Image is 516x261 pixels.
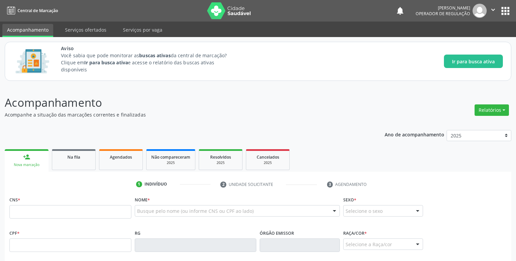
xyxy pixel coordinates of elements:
div: 2025 [204,160,237,165]
div: 1 [136,181,142,187]
span: Selecione o sexo [346,207,383,215]
label: CNS [9,195,20,205]
p: Acompanhamento [5,94,359,111]
strong: buscas ativas [139,52,170,59]
strong: Ir para busca ativa [84,59,128,66]
p: Ano de acompanhamento [385,130,444,138]
label: RG [135,228,140,238]
label: Nome [135,195,150,205]
span: Aviso [61,45,239,52]
a: Central de Marcação [5,5,58,16]
div: Indivíduo [144,181,167,187]
label: Sexo [343,195,356,205]
span: Selecione a Raça/cor [346,241,392,248]
p: Você sabia que pode monitorar as da central de marcação? Clique em e acesse o relatório das busca... [61,52,239,73]
span: Resolvidos [210,154,231,160]
button:  [487,4,499,18]
div: Nova marcação [9,162,44,167]
span: Operador de regulação [416,11,470,17]
button: Relatórios [475,104,509,116]
div: person_add [23,153,30,161]
label: Raça/cor [343,228,367,238]
div: 2025 [151,160,190,165]
span: Na fila [67,154,80,160]
button: notifications [395,6,405,15]
a: Acompanhamento [2,24,53,37]
span: Cancelados [257,154,279,160]
span: Busque pelo nome (ou informe CNS ou CPF ao lado) [137,207,254,215]
a: Serviços ofertados [60,24,111,36]
i:  [489,6,497,13]
label: CPF [9,228,20,238]
span: Agendados [110,154,132,160]
img: Imagem de CalloutCard [13,46,52,76]
div: 2025 [251,160,285,165]
p: Acompanhe a situação das marcações correntes e finalizadas [5,111,359,118]
button: Ir para busca ativa [444,55,503,68]
div: [PERSON_NAME] [416,5,470,11]
a: Serviços por vaga [118,24,167,36]
label: Órgão emissor [260,228,294,238]
span: Ir para busca ativa [452,58,495,65]
span: Central de Marcação [18,8,58,13]
img: img [473,4,487,18]
span: Não compareceram [151,154,190,160]
button: apps [499,5,511,17]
